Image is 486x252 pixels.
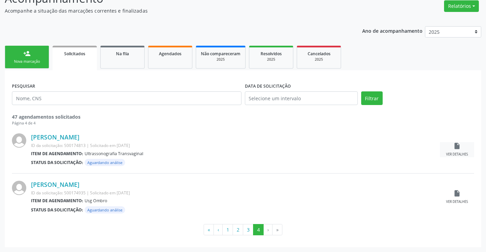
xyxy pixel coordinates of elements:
b: Status da solicitação: [31,160,83,165]
div: 2025 [201,57,240,62]
strong: 47 agendamentos solicitados [12,114,80,120]
span: Aguardando análise [85,159,125,166]
label: DATA DE SOLICITAÇÃO [245,81,291,91]
p: Acompanhe a situação das marcações correntes e finalizadas [5,7,338,14]
span: Solicitado em [DATE] [90,190,130,196]
img: img [12,181,26,195]
input: Nome, CNS [12,91,241,105]
span: Usg Ombro [85,198,107,204]
p: Ano de acompanhamento [362,26,423,35]
b: Item de agendamento: [31,198,83,204]
div: Nova marcação [10,59,44,64]
div: Página 4 de 4 [12,120,474,126]
div: 2025 [254,57,288,62]
button: Go to page 3 [243,224,253,236]
span: Não compareceram [201,51,240,57]
label: PESQUISAR [12,81,35,91]
span: Solicitados [64,51,85,57]
div: Ver detalhes [446,199,468,204]
ul: Pagination [12,224,474,236]
img: img [12,133,26,148]
span: Resolvidos [261,51,282,57]
div: 2025 [302,57,336,62]
button: Go to page 1 [222,224,233,236]
button: Relatórios [444,0,479,12]
a: [PERSON_NAME] [31,181,79,188]
a: [PERSON_NAME] [31,133,79,141]
b: Item de agendamento: [31,151,83,157]
span: Agendados [159,51,181,57]
i: insert_drive_file [453,142,461,150]
span: Solicitado em [DATE] [90,143,130,148]
button: Go to first page [204,224,214,236]
i: insert_drive_file [453,190,461,197]
button: Go to page 2 [233,224,243,236]
span: Aguardando análise [85,206,125,213]
button: Filtrar [361,91,383,105]
div: Ver detalhes [446,152,468,157]
span: Na fila [116,51,129,57]
span: ID da solicitação: S00174813 | [31,143,89,148]
button: Go to previous page [213,224,223,236]
input: Selecione um intervalo [245,91,358,105]
span: Cancelados [308,51,330,57]
span: Ultrassonografia Transvaginal [85,151,143,157]
span: ID da solicitação: S00174935 | [31,190,89,196]
b: Status da solicitação: [31,207,83,213]
button: Go to page 4 [253,224,264,236]
div: person_add [23,50,31,57]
